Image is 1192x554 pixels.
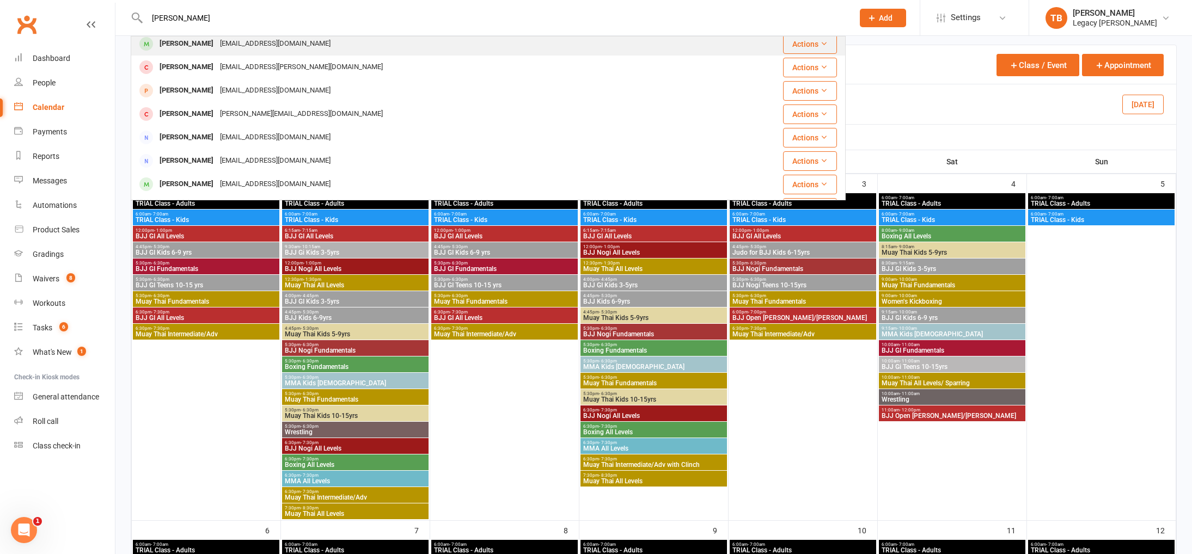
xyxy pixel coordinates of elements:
[881,331,1023,337] span: MMA Kids [DEMOGRAPHIC_DATA]
[748,261,766,266] span: - 6:30pm
[783,128,837,147] button: Actions
[284,461,426,468] span: Boxing All Levels
[1030,195,1172,200] span: 6:00am
[284,347,426,354] span: BJJ Nogi Fundamentals
[135,212,277,217] span: 6:00am
[33,417,58,426] div: Roll call
[300,244,320,249] span: - 10:15am
[997,54,1079,76] button: Class / Event
[303,261,321,266] span: - 1:00pm
[599,408,617,413] span: - 7:30pm
[156,83,217,99] div: [PERSON_NAME]
[450,326,468,331] span: - 7:30pm
[1030,217,1172,223] span: TRIAL Class - Kids
[301,391,319,396] span: - 6:30pm
[284,380,426,386] span: MMA Kids [DEMOGRAPHIC_DATA]
[284,212,426,217] span: 6:00am
[135,298,277,305] span: Muay Thai Fundamentals
[878,150,1027,173] th: Sat
[583,413,725,419] span: BJJ Nogi All Levels
[284,233,426,239] span: BJJ GI All Levels
[881,212,1023,217] span: 6:00am
[301,424,319,429] span: - 6:30pm
[135,282,277,288] span: BJJ GI Teens 10-15 yrs
[301,440,319,445] span: - 7:30pm
[284,266,426,272] span: BJJ Nogi All Levels
[897,244,914,249] span: - 9:00am
[881,282,1023,288] span: Muay Thai Fundamentals
[284,396,426,403] span: Muay Thai Fundamentals
[433,212,576,217] span: 6:00am
[897,228,914,233] span: - 9:00am
[33,225,80,234] div: Product Sales
[135,326,277,331] span: 6:30pm
[1046,212,1063,217] span: - 7:00am
[583,457,725,461] span: 6:30pm
[433,315,576,321] span: BJJ GI All Levels
[33,517,42,526] span: 1
[33,392,99,401] div: General attendance
[33,299,65,307] div: Workouts
[33,176,67,185] div: Messages
[897,261,914,266] span: - 9:15am
[217,36,334,52] div: [EMAIL_ADDRESS][DOMAIN_NAME]
[732,310,874,315] span: 6:00pm
[583,266,725,272] span: Muay Thai All Levels
[748,326,766,331] span: - 7:30pm
[59,322,68,331] span: 6
[583,359,725,364] span: 5:30pm
[301,473,319,478] span: - 7:30pm
[599,424,617,429] span: - 7:30pm
[881,261,1023,266] span: 8:30am
[156,176,217,192] div: [PERSON_NAME]
[284,244,426,249] span: 9:30am
[284,277,426,282] span: 12:30pm
[217,176,334,192] div: [EMAIL_ADDRESS][DOMAIN_NAME]
[151,310,169,315] span: - 7:30pm
[284,457,426,461] span: 6:30pm
[583,375,725,380] span: 5:30pm
[284,424,426,429] span: 5:30pm
[450,277,468,282] span: - 6:30pm
[732,200,874,207] span: TRIAL Class - Adults
[1046,7,1067,29] div: TB
[599,342,617,347] span: - 6:30pm
[14,291,115,316] a: Workouts
[748,212,765,217] span: - 7:00am
[450,244,468,249] span: - 5:30pm
[783,34,837,54] button: Actions
[732,298,874,305] span: Muay Thai Fundamentals
[300,212,317,217] span: - 7:00am
[583,391,725,396] span: 5:30pm
[14,218,115,242] a: Product Sales
[1122,94,1164,114] button: [DATE]
[284,440,426,445] span: 6:30pm
[154,228,172,233] span: - 1:00pm
[156,153,217,169] div: [PERSON_NAME]
[583,364,725,370] span: MMA Kids [DEMOGRAPHIC_DATA]
[14,71,115,95] a: People
[897,293,917,298] span: - 10:00am
[900,391,920,396] span: - 11:00am
[284,249,426,256] span: BJJ Gi Kids 3-5yrs
[11,517,37,543] iframe: Intercom live chat
[450,310,468,315] span: - 7:30pm
[732,249,874,256] span: Judo for BJJ Kids 6-15yrs
[284,413,426,419] span: Muay Thai Kids 10-15yrs
[732,217,874,223] span: TRIAL Class - Kids
[433,233,576,239] span: BJJ GI All Levels
[599,391,617,396] span: - 6:30pm
[732,244,874,249] span: 4:45pm
[449,212,467,217] span: - 7:00am
[14,385,115,409] a: General attendance kiosk mode
[881,375,1023,380] span: 10:00am
[897,277,917,282] span: - 10:00am
[217,130,334,145] div: [EMAIL_ADDRESS][DOMAIN_NAME]
[897,195,914,200] span: - 7:00am
[583,473,725,478] span: 7:30pm
[433,217,576,223] span: TRIAL Class - Kids
[881,380,1023,386] span: Muay Thai All Levels/ Sparring
[881,391,1023,396] span: 10:00am
[732,233,874,239] span: BJJ GI All Levels
[599,440,617,445] span: - 7:30pm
